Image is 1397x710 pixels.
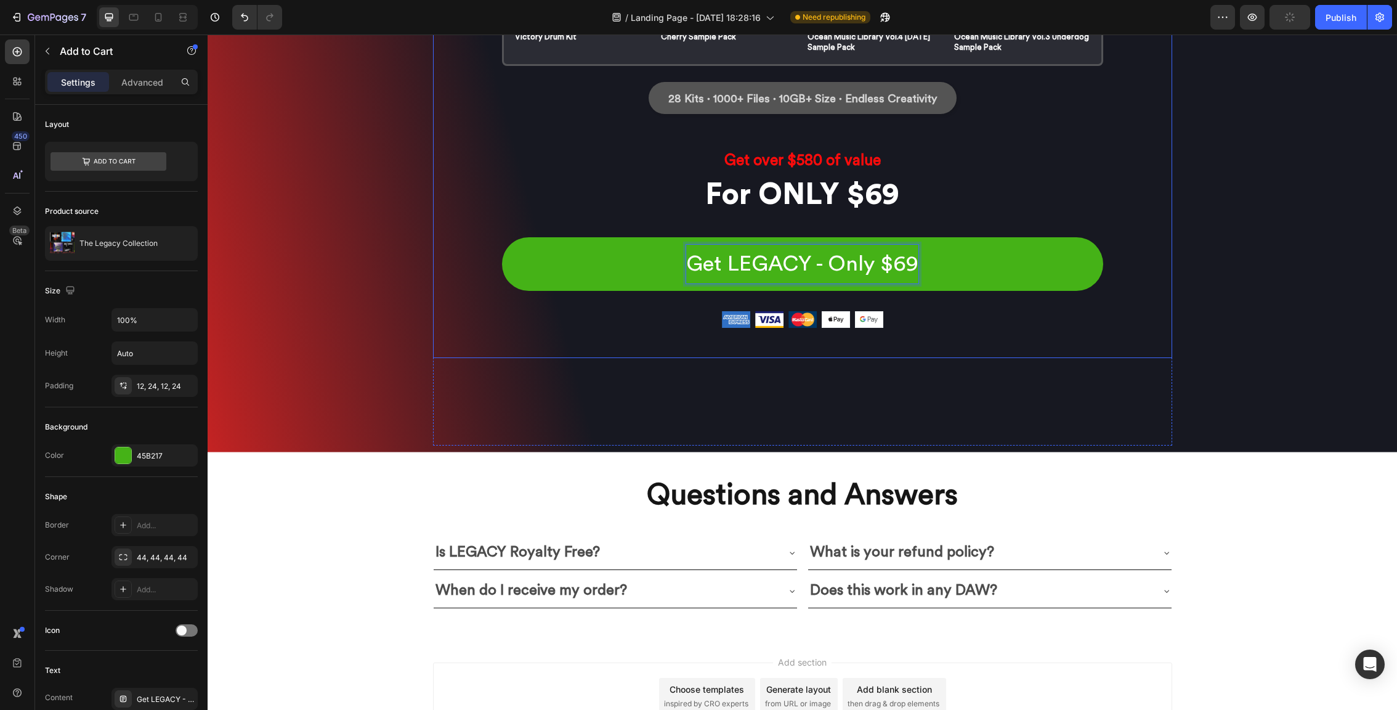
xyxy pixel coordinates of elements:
[121,76,163,89] p: Advanced
[137,381,195,392] div: 12, 24, 12, 24
[228,510,392,525] strong: Is LEGACY Royalty Free?
[514,277,676,293] img: Alt Image
[232,5,282,30] div: Undo/Redo
[45,520,69,531] div: Border
[112,342,197,364] input: Auto
[45,314,65,325] div: Width
[45,283,78,300] div: Size
[447,56,743,73] h2: 28 Kits · 1000+ Files · 10GB+ Size · Endless Creativity
[112,309,197,331] input: Auto
[45,665,60,676] div: Text
[45,422,87,433] div: Background
[5,5,92,30] button: 7
[45,552,70,563] div: Corner
[137,584,195,595] div: Add...
[649,648,724,661] div: Add blank section
[137,552,195,563] div: 44, 44, 44, 44
[208,35,1397,710] iframe: Design area
[294,203,896,256] button: Get LEGACY - Only $69
[137,520,195,531] div: Add...
[602,510,787,525] strong: What is your refund policy?
[296,141,894,179] p: For ONLY $69
[79,239,158,248] p: The Legacy Collection
[45,625,60,636] div: Icon
[294,140,896,181] h2: Rich Text Editor. Editing area: main
[479,210,711,249] div: Rich Text Editor. Editing area: main
[45,119,69,130] div: Layout
[602,549,790,563] strong: Does this work in any DAW?
[1326,11,1356,24] div: Publish
[1355,650,1385,679] div: Open Intercom Messenger
[12,131,30,141] div: 450
[631,11,761,24] span: Landing Page - [DATE] 18:28:16
[1315,5,1367,30] button: Publish
[45,348,68,359] div: Height
[559,648,623,661] div: Generate layout
[45,206,99,217] div: Product source
[479,210,711,249] p: Get LEGACY - Only $69
[456,664,541,675] span: inspired by CRO experts
[137,451,195,462] div: 45B217
[565,621,624,634] span: Add section
[517,118,673,134] strong: Get over $580 of value
[625,11,628,24] span: /
[45,491,67,502] div: Shape
[225,440,965,481] h2: Questions and Answers
[557,664,623,675] span: from URL or image
[45,692,73,703] div: Content
[462,648,537,661] div: Choose templates
[640,664,732,675] span: then drag & drop elements
[45,380,73,391] div: Padding
[60,44,164,59] p: Add to Cart
[803,12,865,23] span: Need republishing
[45,584,73,595] div: Shadow
[61,76,95,89] p: Settings
[9,226,30,235] div: Beta
[81,10,86,25] p: 7
[50,231,75,256] img: product feature img
[137,694,195,705] div: Get LEGACY - Only $69
[228,549,419,563] strong: When do I receive my order?
[45,450,64,461] div: Color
